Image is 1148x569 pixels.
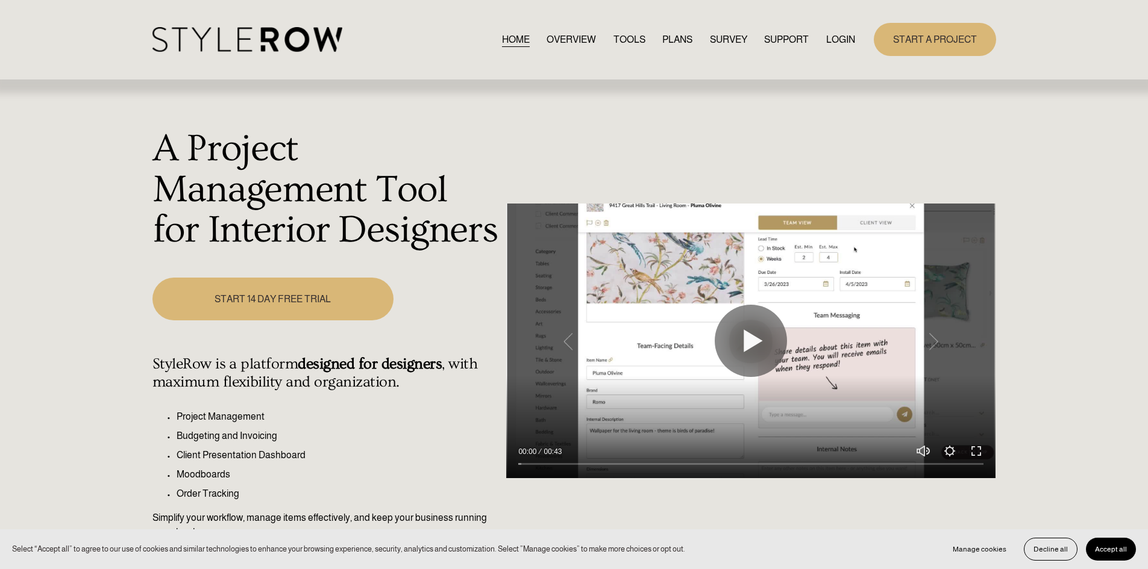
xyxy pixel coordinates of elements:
[12,543,685,555] p: Select “Accept all” to agree to our use of cookies and similar technologies to enhance your brows...
[518,446,539,458] div: Current time
[710,31,747,48] a: SURVEY
[152,278,394,320] a: START 14 DAY FREE TRIAL
[298,355,442,373] strong: designed for designers
[177,487,500,501] p: Order Tracking
[177,467,500,482] p: Moodboards
[177,429,500,443] p: Budgeting and Invoicing
[177,448,500,462] p: Client Presentation Dashboard
[152,355,500,391] h4: StyleRow is a platform , with maximum flexibility and organization.
[502,31,530,48] a: HOME
[177,409,500,424] p: Project Management
[874,23,996,56] a: START A PROJECT
[152,27,342,52] img: StyleRow
[715,305,787,377] button: Play
[662,31,692,48] a: PLANS
[826,31,855,48] a: LOGIN
[1095,545,1127,553] span: Accept all
[152,511,500,539] p: Simplify your workflow, manage items effectively, and keep your business running seamlessly.
[613,31,645,48] a: TOOLS
[1034,545,1068,553] span: Decline all
[1086,538,1136,561] button: Accept all
[539,446,565,458] div: Duration
[764,31,809,48] a: folder dropdown
[953,545,1006,553] span: Manage cookies
[518,460,983,468] input: Seek
[944,538,1015,561] button: Manage cookies
[764,33,809,47] span: SUPPORT
[152,129,500,251] h1: A Project Management Tool for Interior Designers
[1024,538,1077,561] button: Decline all
[547,31,596,48] a: OVERVIEW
